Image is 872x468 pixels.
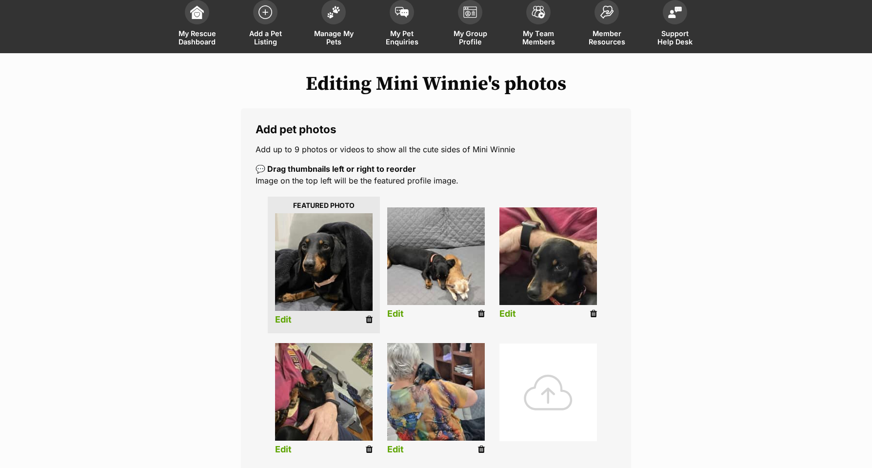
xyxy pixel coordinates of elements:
a: Edit [499,309,516,319]
a: Edit [387,445,404,455]
img: listing photo [275,213,373,311]
p: Image on the top left will be the featured profile image. [256,163,616,186]
span: My Group Profile [448,29,492,46]
span: Manage My Pets [312,29,356,46]
img: help-desk-icon-fdf02630f3aa405de69fd3d07c3f3aa587a6932b1a1747fa1d2bba05be0121f9.svg [668,6,682,18]
img: member-resources-icon-8e73f808a243e03378d46382f2149f9095a855e16c252ad45f914b54edf8863c.svg [600,5,614,19]
b: 💬 Drag thumbnails left or right to reorder [256,164,416,174]
img: team-members-icon-5396bd8760b3fe7c0b43da4ab00e1e3bb1a5d9ba89233759b79545d2d3fc5d0d.svg [532,6,545,19]
img: dashboard-icon-eb2f2d2d3e046f16d808141f083e7271f6b2e854fb5c12c21221c1fb7104beca.svg [190,5,204,19]
a: Edit [387,309,404,319]
h1: Editing Mini Winnie's photos [92,73,780,95]
legend: Add pet photos [256,123,616,136]
img: listing photo [387,343,485,441]
span: My Pet Enquiries [380,29,424,46]
img: listing photo [275,343,373,441]
span: My Rescue Dashboard [175,29,219,46]
img: group-profile-icon-3fa3cf56718a62981997c0bc7e787c4b2cf8bcc04b72c1350f741eb67cf2f40e.svg [463,6,477,18]
a: Edit [275,315,292,325]
span: Support Help Desk [653,29,697,46]
img: pet-enquiries-icon-7e3ad2cf08bfb03b45e93fb7055b45f3efa6380592205ae92323e6603595dc1f.svg [395,7,409,18]
a: Edit [275,445,292,455]
img: add-pet-listing-icon-0afa8454b4691262ce3f59096e99ab1cd57d4a30225e0717b998d2c9b9846f56.svg [258,5,272,19]
span: Add a Pet Listing [243,29,287,46]
img: listing photo [499,207,597,305]
span: Member Resources [585,29,629,46]
span: My Team Members [516,29,560,46]
p: Add up to 9 photos or videos to show all the cute sides of Mini Winnie [256,143,616,155]
img: listing photo [387,207,485,305]
img: manage-my-pets-icon-02211641906a0b7f246fdf0571729dbe1e7629f14944591b6c1af311fb30b64b.svg [327,6,340,19]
